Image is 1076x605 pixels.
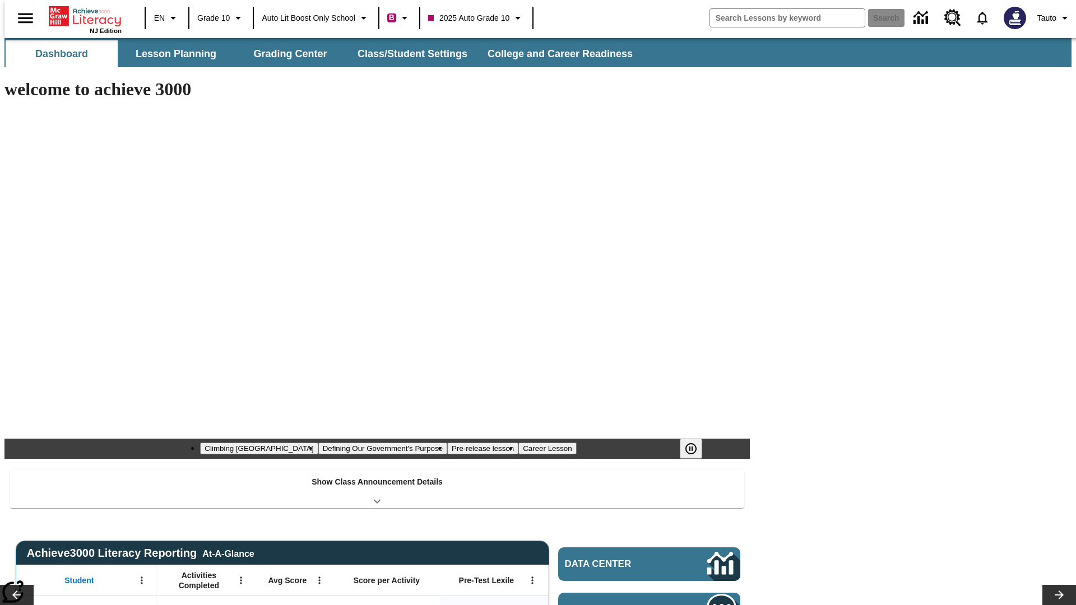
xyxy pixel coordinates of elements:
[680,439,702,459] button: Pause
[234,40,346,67] button: Grading Center
[49,4,122,34] div: Home
[311,572,328,589] button: Open Menu
[193,8,249,28] button: Grade: Grade 10, Select a grade
[149,8,185,28] button: Language: EN, Select a language
[1004,7,1026,29] img: Avatar
[200,443,318,454] button: Slide 1 Climbing Mount Tai
[257,8,375,28] button: School: Auto Lit Boost only School, Select your school
[162,570,236,590] span: Activities Completed
[565,559,670,570] span: Data Center
[424,8,529,28] button: Class: 2025 Auto Grade 10, Select your class
[49,5,122,27] a: Home
[154,12,165,24] span: EN
[349,40,476,67] button: Class/Student Settings
[1037,12,1056,24] span: Tauto
[968,3,997,32] a: Notifications
[680,439,713,459] div: Pause
[202,547,254,559] div: At-A-Glance
[428,12,509,24] span: 2025 Auto Grade 10
[27,547,254,560] span: Achieve3000 Literacy Reporting
[120,40,232,67] button: Lesson Planning
[383,8,416,28] button: Boost Class color is violet red. Change class color
[558,547,740,581] a: Data Center
[459,575,514,585] span: Pre-Test Lexile
[4,38,1072,67] div: SubNavbar
[318,443,447,454] button: Slide 2 Defining Our Government's Purpose
[262,12,355,24] span: Auto Lit Boost only School
[9,2,42,35] button: Open side menu
[268,575,307,585] span: Avg Score
[710,9,865,27] input: search field
[4,79,750,100] h1: welcome to achieve 3000
[447,443,518,454] button: Slide 3 Pre-release lesson
[233,572,249,589] button: Open Menu
[907,3,938,34] a: Data Center
[938,3,968,33] a: Resource Center, Will open in new tab
[997,3,1033,32] button: Select a new avatar
[6,40,118,67] button: Dashboard
[1033,8,1076,28] button: Profile/Settings
[90,27,122,34] span: NJ Edition
[133,572,150,589] button: Open Menu
[64,575,94,585] span: Student
[524,572,541,589] button: Open Menu
[4,40,643,67] div: SubNavbar
[389,11,395,25] span: B
[479,40,642,67] button: College and Career Readiness
[354,575,420,585] span: Score per Activity
[10,469,744,508] div: Show Class Announcement Details
[197,12,230,24] span: Grade 10
[518,443,576,454] button: Slide 4 Career Lesson
[312,476,443,488] p: Show Class Announcement Details
[1042,585,1076,605] button: Lesson carousel, Next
